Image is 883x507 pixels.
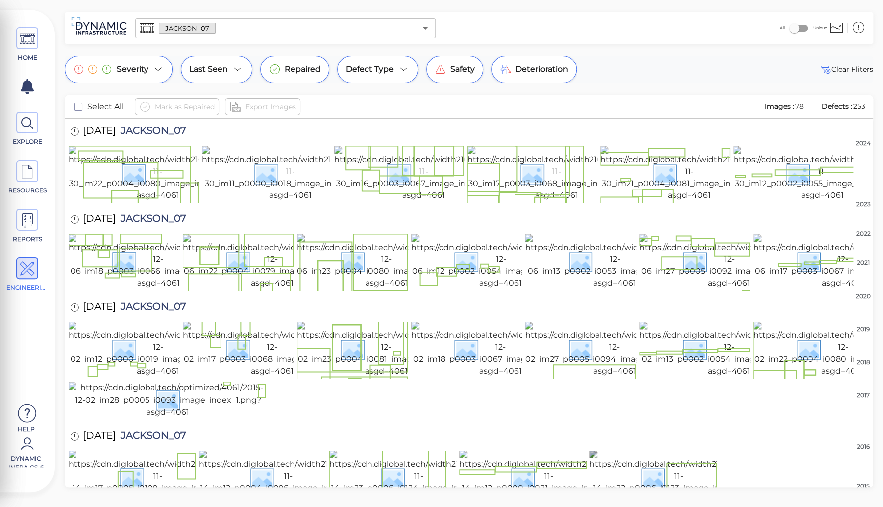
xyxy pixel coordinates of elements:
span: JACKSON_07 [116,126,186,139]
a: HOME [5,27,50,62]
span: [DATE] [83,126,116,139]
span: Select All [87,101,124,113]
div: All Unique [780,18,827,38]
span: HOME [6,53,49,62]
img: https://cdn.diglobal.tech/width210/4061/2013-11-14_im23_p0006_i0124_image_index_2.png?asgd=4061 [329,450,508,506]
img: https://cdn.diglobal.tech/width210/4061/2017-11-30_im11_p0000_i0018_image_index_1.png?asgd=4061 [202,146,380,201]
img: https://cdn.diglobal.tech/width210/4061/2015-12-02_im23_p0004_i0081_image_index_2.png?asgd=4061 [297,321,476,377]
img: https://cdn.diglobal.tech/width210/4061/2016-12-06_im12_p0002_i0054_image_index_2.png?asgd=4061 [411,234,590,289]
a: ENGINEERING [5,257,50,292]
div: 2017 [853,391,873,400]
span: JACKSON_07 [116,301,186,315]
img: https://cdn.diglobal.tech/width210/4061/2016-12-06_im22_p0004_i0079_image_index_1.png?asgd=4061 [183,234,362,289]
div: 2021 [853,258,873,267]
span: Help [5,425,47,433]
img: https://cdn.diglobal.tech/width210/4061/2015-12-02_im27_p0005_i0094_image_index_2.png?asgd=4061 [525,321,704,377]
div: 2023 [853,200,873,209]
img: https://cdn.diglobal.tech/width210/4061/2017-11-30_im21_p0004_i0081_image_index_2.png?asgd=4061 [600,146,779,201]
div: 2019 [853,325,873,334]
span: Dynamic Infra CS-6 [5,454,47,467]
span: Safety [450,63,475,75]
img: https://cdn.diglobal.tech/width210/4061/2017-11-30_im17_p0003_i0068_image_index_2.png?asgd=4061 [467,146,646,201]
img: https://cdn.diglobal.tech/width210/4061/2017-11-30_im16_p0003_i0067_image_index_1.png?asgd=4061 [334,146,513,201]
button: Export Images [225,98,300,115]
span: EXPLORE [6,137,49,146]
span: [DATE] [83,430,116,443]
span: [DATE] [83,213,116,227]
span: Repaired [285,63,321,75]
img: https://cdn.diglobal.tech/width210/4061/2013-11-14_im17_p0005_i0109_image_index_1.png?asgd=4061 [69,450,247,506]
span: Images : [764,102,795,111]
span: Defect Type [346,63,394,75]
button: Mark as Repaired [135,98,219,115]
span: Defects : [821,102,853,111]
button: Open [418,21,432,35]
div: 2024 [853,139,873,148]
span: Deterioration [515,63,568,75]
span: RESOURCES [6,186,49,195]
div: 2022 [853,229,873,238]
button: Clear Fliters [819,63,873,75]
img: https://cdn.diglobal.tech/width210/4061/2017-11-30_im22_p0004_i0080_image_index_1.png?asgd=4061 [69,146,247,201]
img: https://cdn.diglobal.tech/width210/4061/2016-12-06_im13_p0002_i0053_image_index_1.png?asgd=4061 [525,234,704,289]
img: https://cdn.diglobal.tech/width210/4061/2015-12-02_im12_p0000_i0019_image_index_2.png?asgd=4061 [69,321,247,377]
iframe: Chat [841,462,876,500]
div: 2016 [853,443,873,451]
span: JACKSON_07 [159,24,215,33]
img: https://cdn.diglobal.tech/width210/4061/2015-12-02_im17_p0003_i0068_image_index_2.png?asgd=4061 [183,321,362,377]
span: Last Seen [189,63,228,75]
span: [DATE] [83,301,116,315]
div: 2020 [853,292,873,301]
img: https://cdn.diglobal.tech/width210/4061/2016-12-06_im23_p0004_i0080_image_index_2.png?asgd=4061 [297,234,477,289]
span: Severity [117,63,148,75]
a: EXPLORE [5,112,50,146]
img: https://cdn.diglobal.tech/optimized/4061/2015-12-02_im28_p0005_i0093_image_index_1.png?asgd=4061 [69,382,267,418]
img: https://cdn.diglobal.tech/width210/4061/2013-11-14_im12_p0004_i0096_image_index_2.png?asgd=4061 [199,450,377,506]
span: 78 [795,102,804,111]
span: JACKSON_07 [116,213,186,227]
a: RESOURCES [5,160,50,195]
span: 253 [853,102,865,111]
span: JACKSON_07 [116,430,186,443]
img: https://cdn.diglobal.tech/width210/4061/2013-11-14_im12_p0000_i0021_image_index_2.png?asgd=4061 [459,450,638,506]
span: Export Images [245,101,296,113]
img: https://cdn.diglobal.tech/width210/4061/2016-12-06_im18_p0003_i0066_image_index_1.png?asgd=4061 [69,234,248,289]
span: Mark as Repaired [155,101,215,113]
a: REPORTS [5,209,50,244]
span: REPORTS [6,235,49,244]
img: https://cdn.diglobal.tech/width210/4061/2013-11-14_im22_p0006_i0123_image_index_1.png?asgd=4061 [589,450,768,506]
img: https://cdn.diglobal.tech/width210/4061/2015-12-02_im18_p0003_i0067_image_index_1.png?asgd=4061 [411,321,590,377]
span: ENGINEERING [6,283,49,292]
img: https://cdn.diglobal.tech/width210/4061/2015-12-02_im13_p0002_i0054_image_index_1.png?asgd=4061 [639,321,818,377]
div: 2018 [853,358,873,367]
img: https://cdn.diglobal.tech/width210/4061/2016-12-06_im27_p0005_i0092_image_index_1.png?asgd=4061 [639,234,818,289]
